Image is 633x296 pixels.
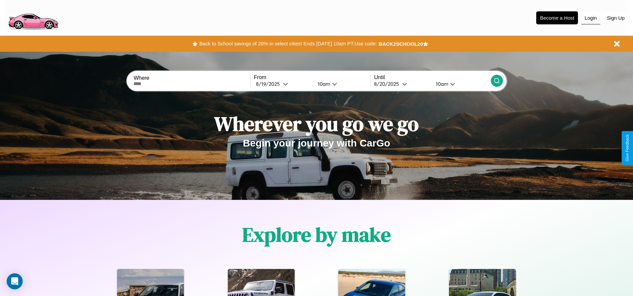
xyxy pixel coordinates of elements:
button: 8/19/2025 [254,80,312,87]
label: Until [374,74,491,80]
div: Give Feedback [625,134,630,162]
label: Where [133,75,250,81]
div: 10am [314,81,332,87]
button: Sign Up [604,12,628,24]
div: 10am [432,81,450,87]
label: From [254,74,370,80]
button: 10am [312,80,371,87]
b: BACK2SCHOOL20 [379,41,423,47]
button: 10am [430,80,491,87]
div: 8 / 20 / 2025 [374,81,402,87]
div: 8 / 19 / 2025 [256,81,283,87]
button: Become a Host [536,11,578,24]
div: Open Intercom Messenger [7,273,23,289]
h1: Explore by make [242,221,391,248]
img: logo [5,3,61,31]
button: Back to School savings of 20% in select cities! Ends [DATE] 10am PT.Use code: [198,39,378,48]
button: Login [581,12,600,24]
